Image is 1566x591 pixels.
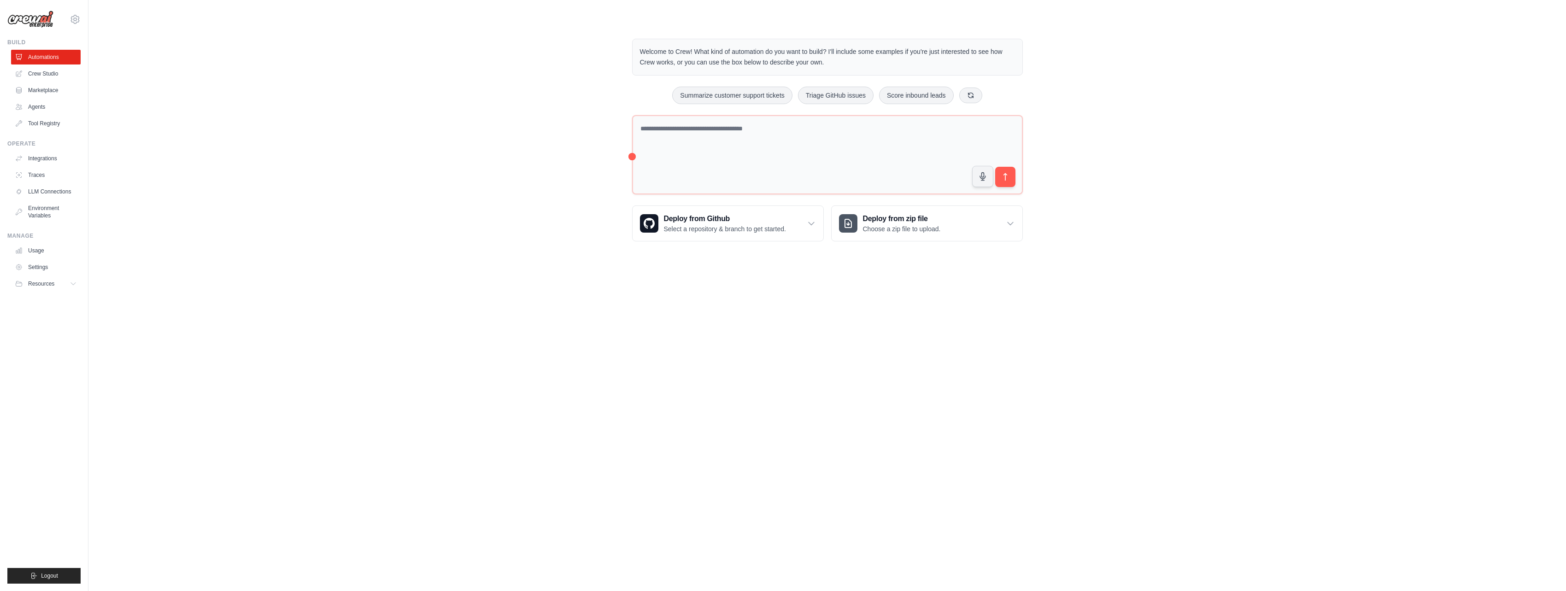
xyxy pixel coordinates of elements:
[11,260,81,275] a: Settings
[863,213,941,224] h3: Deploy from zip file
[11,151,81,166] a: Integrations
[863,224,941,234] p: Choose a zip file to upload.
[664,213,786,224] h3: Deploy from Github
[664,224,786,234] p: Select a repository & branch to get started.
[640,47,1015,68] p: Welcome to Crew! What kind of automation do you want to build? I'll include some examples if you'...
[11,99,81,114] a: Agents
[11,184,81,199] a: LLM Connections
[7,39,81,46] div: Build
[11,168,81,182] a: Traces
[7,11,53,28] img: Logo
[11,116,81,131] a: Tool Registry
[11,201,81,223] a: Environment Variables
[11,50,81,64] a: Automations
[7,232,81,240] div: Manage
[11,276,81,291] button: Resources
[11,66,81,81] a: Crew Studio
[7,140,81,147] div: Operate
[672,87,792,104] button: Summarize customer support tickets
[7,568,81,584] button: Logout
[28,280,54,287] span: Resources
[879,87,954,104] button: Score inbound leads
[41,572,58,579] span: Logout
[11,83,81,98] a: Marketplace
[11,243,81,258] a: Usage
[798,87,874,104] button: Triage GitHub issues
